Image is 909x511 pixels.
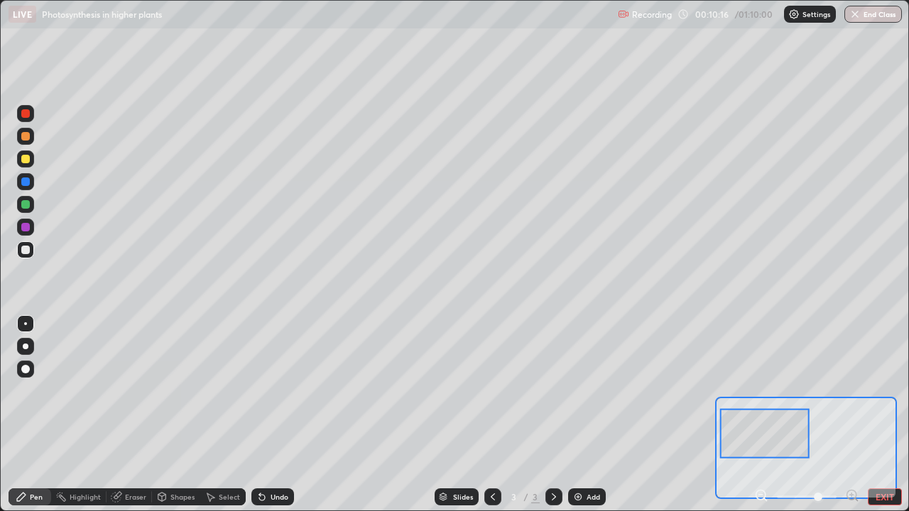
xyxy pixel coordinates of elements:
[788,9,800,20] img: class-settings-icons
[271,493,288,500] div: Undo
[507,493,521,501] div: 3
[42,9,162,20] p: Photosynthesis in higher plants
[802,11,830,18] p: Settings
[170,493,195,500] div: Shapes
[572,491,584,502] img: add-slide-button
[632,9,672,20] p: Recording
[70,493,101,500] div: Highlight
[868,488,902,505] button: EXIT
[531,490,540,503] div: 3
[125,493,146,500] div: Eraser
[849,9,861,20] img: end-class-cross
[587,493,600,500] div: Add
[844,6,902,23] button: End Class
[618,9,629,20] img: recording.375f2c34.svg
[453,493,473,500] div: Slides
[13,9,32,20] p: LIVE
[219,493,240,500] div: Select
[524,493,528,501] div: /
[30,493,43,500] div: Pen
